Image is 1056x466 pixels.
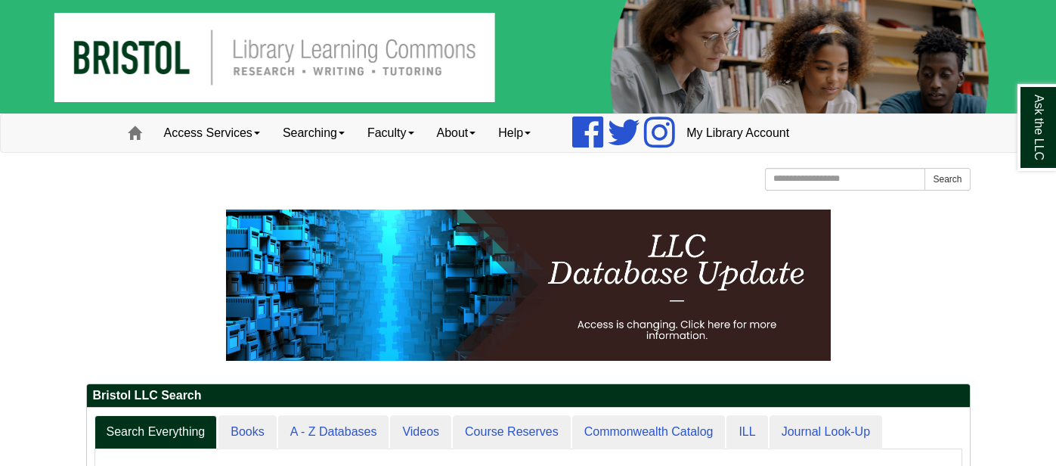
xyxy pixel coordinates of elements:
[390,415,451,449] a: Videos
[426,114,488,152] a: About
[218,415,276,449] a: Books
[278,415,389,449] a: A - Z Databases
[487,114,542,152] a: Help
[356,114,426,152] a: Faculty
[271,114,356,152] a: Searching
[153,114,271,152] a: Access Services
[94,415,218,449] a: Search Everything
[770,415,882,449] a: Journal Look-Up
[726,415,767,449] a: ILL
[453,415,571,449] a: Course Reserves
[87,384,970,408] h2: Bristol LLC Search
[924,168,970,191] button: Search
[226,210,831,361] img: HTML tutorial
[675,114,801,152] a: My Library Account
[572,415,726,449] a: Commonwealth Catalog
